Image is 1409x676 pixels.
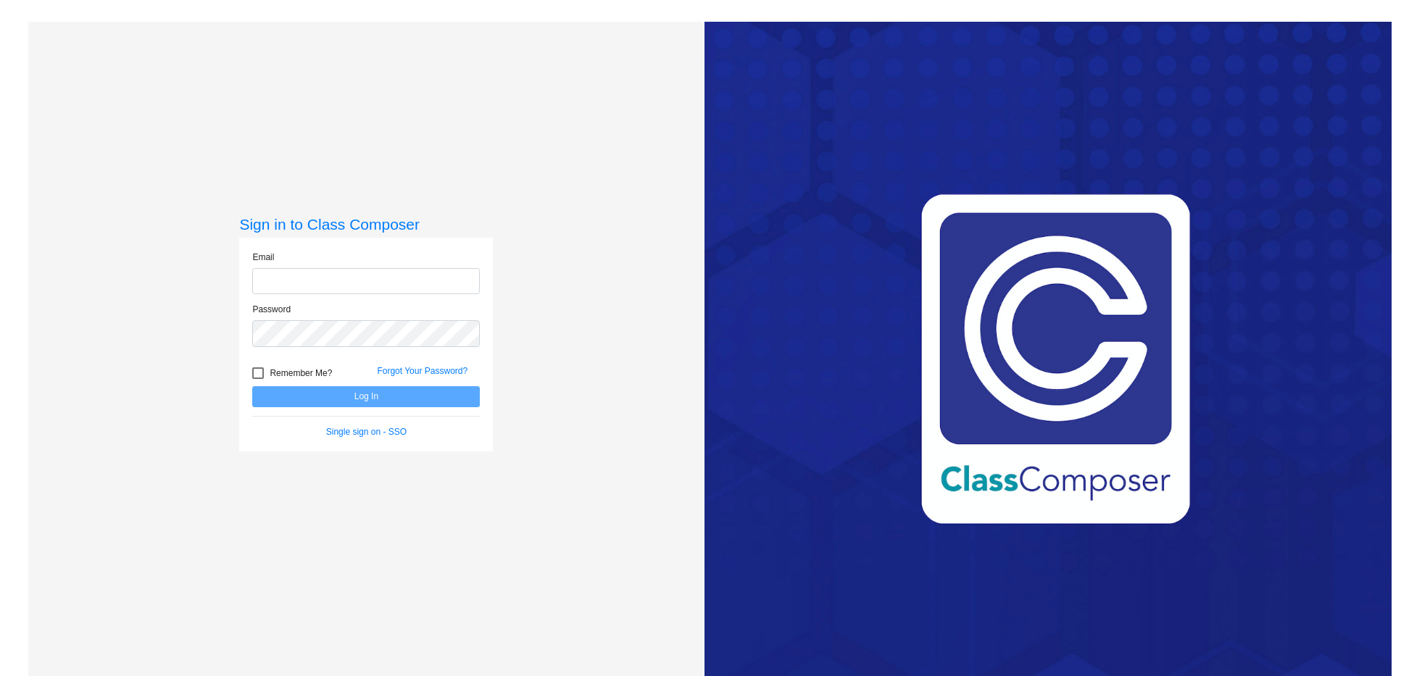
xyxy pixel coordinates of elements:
[252,386,480,407] button: Log In
[326,427,407,437] a: Single sign on - SSO
[239,215,493,233] h3: Sign in to Class Composer
[252,303,291,316] label: Password
[252,251,274,264] label: Email
[270,364,332,382] span: Remember Me?
[377,366,467,376] a: Forgot Your Password?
